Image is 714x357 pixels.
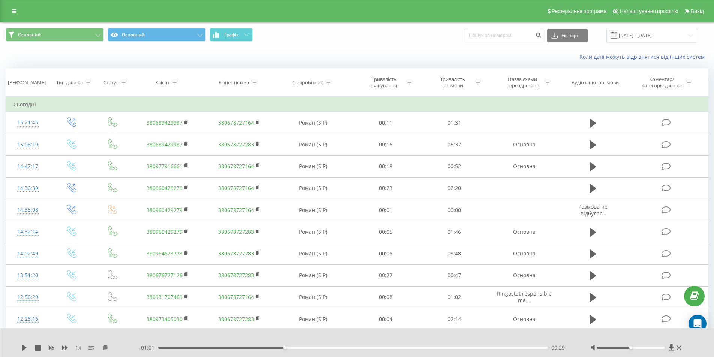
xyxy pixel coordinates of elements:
[147,206,183,214] a: 380960429279
[352,286,420,308] td: 00:08
[420,286,489,308] td: 01:02
[283,346,286,349] div: Accessibility label
[147,293,183,300] a: 380931707469
[488,155,560,177] td: Основна
[6,28,104,42] button: Основний
[275,177,352,199] td: Роман (SIP)
[488,221,560,243] td: Основна
[352,155,420,177] td: 00:18
[551,344,565,351] span: 00:29
[275,112,352,134] td: Роман (SIP)
[352,112,420,134] td: 00:11
[218,141,254,148] a: 380678727283
[13,268,42,283] div: 13:51:20
[13,115,42,130] div: 15:21:45
[420,112,489,134] td: 01:31
[13,137,42,152] div: 15:08:19
[352,221,420,243] td: 00:05
[352,177,420,199] td: 00:23
[579,53,708,60] a: Коли дані можуть відрізнятися вiд інших систем
[218,293,254,300] a: 380678727164
[352,243,420,264] td: 00:06
[13,181,42,196] div: 14:36:39
[103,79,118,86] div: Статус
[210,28,253,42] button: Графік
[689,315,707,333] div: Open Intercom Messenger
[275,264,352,286] td: Роман (SIP)
[218,206,254,214] a: 380678727164
[218,315,254,323] a: 380678727283
[420,134,489,155] td: 05:37
[224,32,239,37] span: Графік
[139,344,158,351] span: - 01:01
[464,29,543,42] input: Пошук за номером
[488,264,560,286] td: Основна
[218,163,254,170] a: 380678727164
[275,155,352,177] td: Роман (SIP)
[275,243,352,264] td: Роман (SIP)
[629,346,632,349] div: Accessibility label
[420,308,489,330] td: 02:14
[147,250,183,257] a: 380954623773
[13,290,42,305] div: 12:56:29
[420,177,489,199] td: 02:20
[352,264,420,286] td: 00:22
[420,243,489,264] td: 08:48
[275,221,352,243] td: Роман (SIP)
[640,76,684,89] div: Коментар/категорія дзвінка
[147,184,183,191] a: 380960429279
[547,29,588,42] button: Експорт
[147,141,183,148] a: 380689429987
[13,312,42,326] div: 12:28:16
[218,119,254,126] a: 380678727164
[620,8,678,14] span: Налаштування профілю
[218,184,254,191] a: 380678727164
[13,224,42,239] div: 14:32:14
[275,286,352,308] td: Роман (SIP)
[420,155,489,177] td: 00:52
[218,250,254,257] a: 380678727283
[147,163,183,170] a: 380977916661
[552,8,607,14] span: Реферальна програма
[352,199,420,221] td: 00:01
[13,159,42,174] div: 14:47:17
[218,272,254,279] a: 380678727283
[420,221,489,243] td: 01:46
[56,79,83,86] div: Тип дзвінка
[572,79,619,86] div: Аудіозапис розмови
[147,315,183,323] a: 380973405030
[147,272,183,279] a: 380676727126
[147,119,183,126] a: 380689429987
[18,32,41,38] span: Основний
[6,97,708,112] td: Сьогодні
[420,199,489,221] td: 00:00
[155,79,169,86] div: Клієнт
[108,28,206,42] button: Основний
[275,199,352,221] td: Роман (SIP)
[497,290,552,304] span: Ringostat responsible ma...
[219,79,249,86] div: Бізнес номер
[691,8,704,14] span: Вихід
[352,308,420,330] td: 00:04
[420,264,489,286] td: 00:47
[292,79,323,86] div: Співробітник
[13,246,42,261] div: 14:02:49
[364,76,404,89] div: Тривалість очікування
[8,79,46,86] div: [PERSON_NAME]
[488,134,560,155] td: Основна
[433,76,473,89] div: Тривалість розмови
[352,134,420,155] td: 00:16
[578,203,608,217] span: Розмова не відбулась
[275,308,352,330] td: Роман (SIP)
[13,203,42,217] div: 14:35:08
[488,243,560,264] td: Основна
[275,134,352,155] td: Роман (SIP)
[147,228,183,235] a: 380960429279
[502,76,542,89] div: Назва схеми переадресації
[488,308,560,330] td: Основна
[218,228,254,235] a: 380678727283
[75,344,81,351] span: 1 x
